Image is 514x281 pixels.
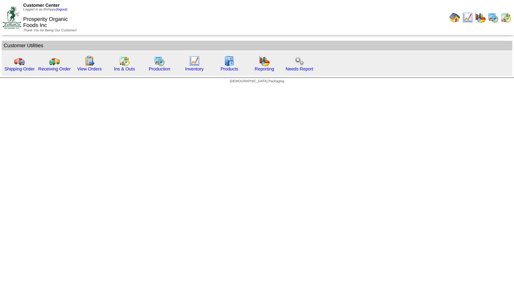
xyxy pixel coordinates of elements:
img: calendarinout.gif [501,12,511,23]
img: graph.gif [475,12,486,23]
img: workorder.gif [84,56,95,66]
a: Products [221,66,238,71]
img: workflow.png [294,56,305,66]
a: (logout) [56,8,67,11]
img: home.gif [449,12,460,23]
img: ZoRoCo_Logo(Green%26Foil)%20jpg.webp [3,6,21,29]
a: Receiving Order [38,66,71,71]
a: Ins & Outs [114,66,135,71]
a: Production [149,66,170,71]
img: truck.gif [14,56,25,66]
img: line_graph.gif [189,56,200,66]
img: calendarprod.gif [488,12,499,23]
a: Needs Report [286,66,313,71]
img: truck2.gif [49,56,60,66]
a: Reporting [255,66,274,71]
span: Logged in as Mshippy [23,8,67,11]
a: View Orders [77,66,102,71]
span: Customer Center [23,3,60,8]
span: Thank You for Being Our Customer! [23,29,77,32]
img: graph.gif [259,56,270,66]
a: Shipping Order [4,66,35,71]
img: line_graph.gif [462,12,473,23]
a: Inventory [185,66,204,71]
img: cabinet.gif [224,56,235,66]
img: calendarinout.gif [119,56,130,66]
span: [DEMOGRAPHIC_DATA] Packaging [230,80,284,83]
td: Customer Utilities [2,41,512,51]
img: calendarprod.gif [154,56,165,66]
span: Prosperity Organic Foods Inc [23,17,68,28]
